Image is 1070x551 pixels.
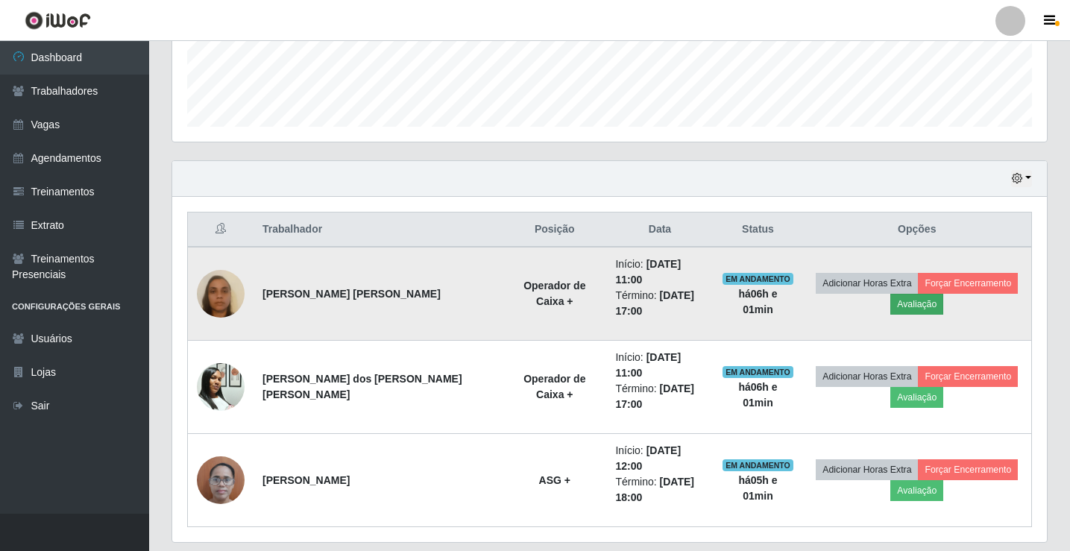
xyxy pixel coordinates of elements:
li: Início: [615,350,704,381]
strong: [PERSON_NAME] dos [PERSON_NAME] [PERSON_NAME] [262,373,462,400]
strong: ASG + [539,474,570,486]
time: [DATE] 11:00 [615,258,681,286]
th: Data [606,212,713,248]
li: Término: [615,288,704,319]
img: 1745621907459.jpeg [197,448,245,511]
th: Posição [503,212,606,248]
strong: Operador de Caixa + [523,280,585,307]
th: Status [714,212,803,248]
li: Término: [615,474,704,506]
button: Adicionar Horas Extra [816,273,918,294]
li: Início: [615,256,704,288]
button: Adicionar Horas Extra [816,459,918,480]
span: EM ANDAMENTO [723,273,793,285]
img: 1749044335757.jpeg [197,355,245,418]
strong: há 06 h e 01 min [738,381,777,409]
button: Forçar Encerramento [918,273,1018,294]
strong: há 06 h e 01 min [738,288,777,315]
button: Forçar Encerramento [918,366,1018,387]
strong: há 05 h e 01 min [738,474,777,502]
th: Opções [803,212,1032,248]
button: Avaliação [890,387,943,408]
strong: [PERSON_NAME] [262,474,350,486]
li: Término: [615,381,704,412]
time: [DATE] 11:00 [615,351,681,379]
li: Início: [615,443,704,474]
img: CoreUI Logo [25,11,91,30]
button: Forçar Encerramento [918,459,1018,480]
strong: Operador de Caixa + [523,373,585,400]
button: Adicionar Horas Extra [816,366,918,387]
th: Trabalhador [254,212,503,248]
button: Avaliação [890,480,943,501]
span: EM ANDAMENTO [723,366,793,378]
button: Avaliação [890,294,943,315]
time: [DATE] 12:00 [615,444,681,472]
img: 1747056680941.jpeg [197,251,245,336]
strong: [PERSON_NAME] [PERSON_NAME] [262,288,441,300]
span: EM ANDAMENTO [723,459,793,471]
